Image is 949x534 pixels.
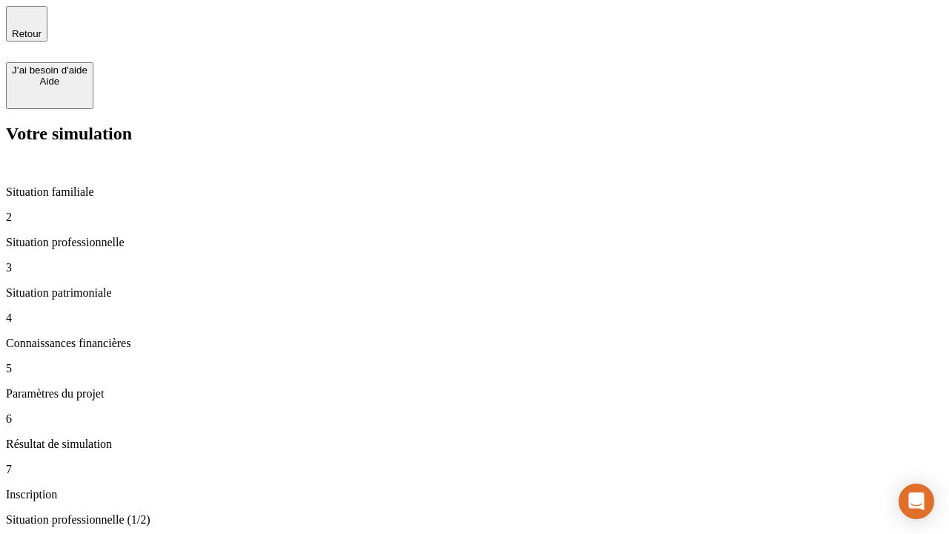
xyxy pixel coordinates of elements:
p: Inscription [6,488,943,501]
button: J’ai besoin d'aideAide [6,62,93,109]
p: Résultat de simulation [6,438,943,451]
div: Open Intercom Messenger [899,484,934,519]
p: 2 [6,211,943,224]
div: J’ai besoin d'aide [12,65,87,76]
p: 6 [6,412,943,426]
p: 5 [6,362,943,375]
p: 7 [6,463,943,476]
div: Aide [12,76,87,87]
p: Situation familiale [6,185,943,199]
p: Situation professionnelle [6,236,943,249]
button: Retour [6,6,47,42]
h2: Votre simulation [6,124,943,144]
span: Retour [12,28,42,39]
p: Connaissances financières [6,337,943,350]
p: Situation patrimoniale [6,286,943,300]
p: 4 [6,311,943,325]
p: 3 [6,261,943,274]
p: Situation professionnelle (1/2) [6,513,943,527]
p: Paramètres du projet [6,387,943,400]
